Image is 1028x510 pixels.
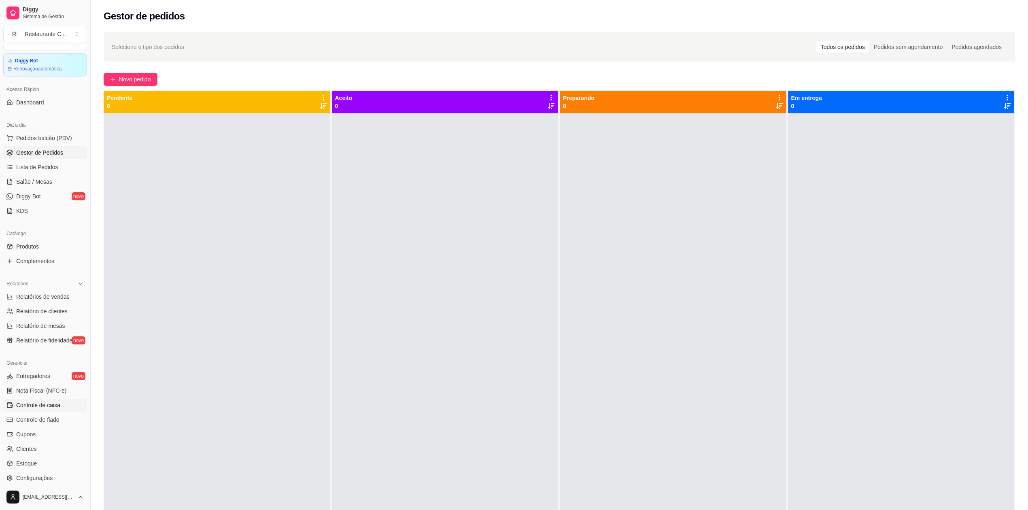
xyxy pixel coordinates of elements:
[3,240,87,253] a: Produtos
[10,30,18,38] span: R
[3,190,87,203] a: Diggy Botnovo
[3,83,87,96] div: Acesso Rápido
[16,445,37,453] span: Clientes
[816,41,869,53] div: Todos os pedidos
[16,149,63,157] span: Gestor de Pedidos
[16,336,72,344] span: Relatório de fidelidade
[3,472,87,484] a: Configurações
[16,242,39,251] span: Produtos
[16,207,28,215] span: KDS
[6,280,28,287] span: Relatórios
[25,30,66,38] div: Restaurante C ...
[3,384,87,397] a: Nota Fiscal (NFC-e)
[16,459,37,467] span: Estoque
[16,293,70,301] span: Relatórios de vendas
[16,192,41,200] span: Diggy Bot
[23,13,84,20] span: Sistema de Gestão
[3,334,87,347] a: Relatório de fidelidadenovo
[16,257,54,265] span: Complementos
[3,290,87,303] a: Relatórios de vendas
[3,428,87,441] a: Cupons
[791,102,822,110] p: 0
[16,372,50,380] span: Entregadores
[16,134,72,142] span: Pedidos balcão (PDV)
[3,319,87,332] a: Relatório de mesas
[110,76,116,82] span: plus
[16,474,53,482] span: Configurações
[119,75,151,84] span: Novo pedido
[3,487,87,507] button: [EMAIL_ADDRESS][DOMAIN_NAME]
[563,94,595,102] p: Preparando
[13,66,62,72] article: Renovação automática
[3,161,87,174] a: Lista de Pedidos
[869,41,947,53] div: Pedidos sem agendamento
[16,163,58,171] span: Lista de Pedidos
[3,227,87,240] div: Catálogo
[23,494,74,500] span: [EMAIL_ADDRESS][DOMAIN_NAME]
[16,322,65,330] span: Relatório de mesas
[335,94,353,102] p: Aceito
[335,102,353,110] p: 0
[3,370,87,382] a: Entregadoresnovo
[3,255,87,268] a: Complementos
[16,416,59,424] span: Controle de fiado
[104,10,185,23] h2: Gestor de pedidos
[3,204,87,217] a: KDS
[107,102,132,110] p: 0
[3,96,87,109] a: Dashboard
[112,42,184,51] span: Selecione o tipo dos pedidos
[3,457,87,470] a: Estoque
[563,102,595,110] p: 0
[3,175,87,188] a: Salão / Mesas
[3,146,87,159] a: Gestor de Pedidos
[3,53,87,76] a: Diggy BotRenovaçãoautomática
[16,178,52,186] span: Salão / Mesas
[107,94,132,102] p: Pendente
[15,58,38,64] article: Diggy Bot
[3,305,87,318] a: Relatório de clientes
[23,6,84,13] span: Diggy
[3,26,87,42] button: Select a team
[16,98,44,106] span: Dashboard
[16,307,68,315] span: Relatório de clientes
[16,401,60,409] span: Controle de caixa
[3,357,87,370] div: Gerenciar
[3,119,87,132] div: Dia a dia
[16,387,66,395] span: Nota Fiscal (NFC-e)
[947,41,1006,53] div: Pedidos agendados
[3,3,87,23] a: DiggySistema de Gestão
[3,132,87,144] button: Pedidos balcão (PDV)
[3,399,87,412] a: Controle de caixa
[791,94,822,102] p: Em entrega
[3,442,87,455] a: Clientes
[3,413,87,426] a: Controle de fiado
[104,73,157,86] button: Novo pedido
[16,430,36,438] span: Cupons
